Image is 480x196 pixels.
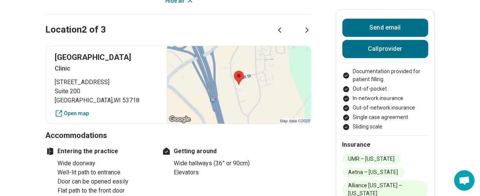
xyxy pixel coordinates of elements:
[342,19,428,37] button: Send email
[55,52,158,63] p: [GEOGRAPHIC_DATA]
[342,123,428,131] li: Sliding scale
[58,177,152,186] li: Door can be opened easily
[58,168,152,177] li: Well-lit path to entrance
[342,140,428,149] h2: Insurance
[342,167,404,177] li: Aetna – [US_STATE]
[55,87,158,96] span: Suite 200
[342,94,428,102] li: In-network insurance
[55,78,158,87] span: [STREET_ADDRESS]
[454,170,475,191] div: Open chat
[342,104,428,112] li: Out-of-network insurance
[174,159,268,168] li: Wide hallways (36” or 90cm)
[46,147,152,156] h4: Entering the practice
[58,186,152,195] li: Flat path to the front door
[55,64,158,73] p: Clinic
[46,130,312,141] h3: Accommodations
[342,67,428,131] ul: Payment options
[342,67,428,83] li: Documentation provided for patient filling
[342,154,401,164] li: UMR – [US_STATE]
[342,113,428,121] li: Single case agreement
[58,159,152,168] li: Wide doorway
[55,110,158,118] a: Open map
[342,40,428,58] button: Callprovider
[342,85,428,93] li: Out-of-pocket
[174,168,268,177] li: Elevators
[46,24,106,36] h2: Location 2 of 3
[162,147,268,156] h4: Getting around
[55,96,158,105] span: [GEOGRAPHIC_DATA] , WI 53718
